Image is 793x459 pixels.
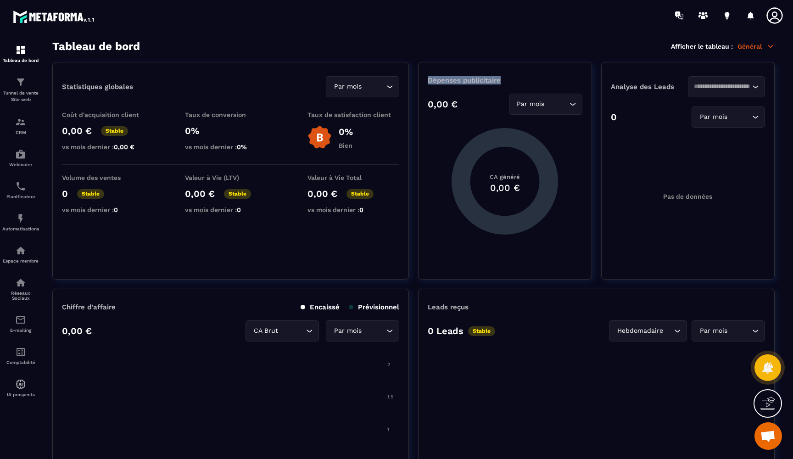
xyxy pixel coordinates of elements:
[757,426,759,432] tspan: 1
[237,143,247,151] span: 0%
[729,326,750,336] input: Search for option
[15,213,26,224] img: automations
[737,42,775,50] p: Général
[15,45,26,56] img: formation
[185,143,277,151] p: vs mois dernier :
[428,303,469,311] p: Leads reçus
[2,226,39,231] p: Automatisations
[185,125,277,136] p: 0%
[326,76,399,97] div: Search for option
[15,117,26,128] img: formation
[224,189,251,199] p: Stable
[387,394,393,400] tspan: 1.5
[62,325,92,336] p: 0,00 €
[15,149,26,160] img: automations
[346,189,374,199] p: Stable
[307,188,337,199] p: 0,00 €
[2,130,39,135] p: CRM
[246,320,319,341] div: Search for option
[547,99,567,109] input: Search for option
[698,112,729,122] span: Par mois
[15,379,26,390] img: automations
[2,270,39,308] a: social-networksocial-networkRéseaux Sociaux
[692,106,765,128] div: Search for option
[2,328,39,333] p: E-mailing
[515,99,547,109] span: Par mois
[2,162,39,167] p: Webinaire
[468,326,495,336] p: Stable
[754,422,782,450] div: Ouvrir le chat
[114,206,118,213] span: 0
[2,392,39,397] p: IA prospects
[363,82,384,92] input: Search for option
[62,83,133,91] p: Statistiques globales
[694,82,750,92] input: Search for option
[15,347,26,358] img: accountant
[251,326,280,336] span: CA Brut
[62,206,154,213] p: vs mois dernier :
[307,111,399,118] p: Taux de satisfaction client
[2,174,39,206] a: schedulerschedulerPlanificateur
[611,112,617,123] p: 0
[237,206,241,213] span: 0
[2,238,39,270] a: automationsautomationsEspace membre
[339,126,353,137] p: 0%
[2,308,39,340] a: emailemailE-mailing
[332,326,363,336] span: Par mois
[62,303,116,311] p: Chiffre d’affaire
[307,174,399,181] p: Valeur à Vie Total
[2,110,39,142] a: formationformationCRM
[428,99,458,110] p: 0,00 €
[13,8,95,25] img: logo
[2,360,39,365] p: Comptabilité
[387,362,390,368] tspan: 2
[15,314,26,325] img: email
[2,38,39,70] a: formationformationTableau de bord
[2,70,39,110] a: formationformationTunnel de vente Site web
[2,291,39,301] p: Réseaux Sociaux
[185,111,277,118] p: Taux de conversion
[609,320,687,341] div: Search for option
[428,76,582,84] p: Dépenses publicitaire
[15,245,26,256] img: automations
[2,206,39,238] a: automationsautomationsAutomatisations
[185,188,215,199] p: 0,00 €
[52,40,140,53] h3: Tableau de bord
[62,143,154,151] p: vs mois dernier :
[332,82,363,92] span: Par mois
[62,188,68,199] p: 0
[349,303,399,311] p: Prévisionnel
[2,258,39,263] p: Espace membre
[301,303,340,311] p: Encaissé
[62,111,154,118] p: Coût d'acquisition client
[326,320,399,341] div: Search for option
[307,125,332,150] img: b-badge-o.b3b20ee6.svg
[698,326,729,336] span: Par mois
[185,206,277,213] p: vs mois dernier :
[663,193,712,200] p: Pas de données
[185,174,277,181] p: Valeur à Vie (LTV)
[729,112,750,122] input: Search for option
[615,326,665,336] span: Hebdomadaire
[428,325,464,336] p: 0 Leads
[359,206,363,213] span: 0
[15,77,26,88] img: formation
[2,142,39,174] a: automationsautomationsWebinaire
[114,143,134,151] span: 0,00 €
[339,142,353,149] p: Bien
[15,181,26,192] img: scheduler
[688,76,765,97] div: Search for option
[62,174,154,181] p: Volume des ventes
[387,426,389,432] tspan: 1
[2,194,39,199] p: Planificateur
[665,326,672,336] input: Search for option
[15,277,26,288] img: social-network
[62,125,92,136] p: 0,00 €
[307,206,399,213] p: vs mois dernier :
[611,83,688,91] p: Analyse des Leads
[2,340,39,372] a: accountantaccountantComptabilité
[2,90,39,103] p: Tunnel de vente Site web
[280,326,304,336] input: Search for option
[671,43,733,50] p: Afficher le tableau :
[363,326,384,336] input: Search for option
